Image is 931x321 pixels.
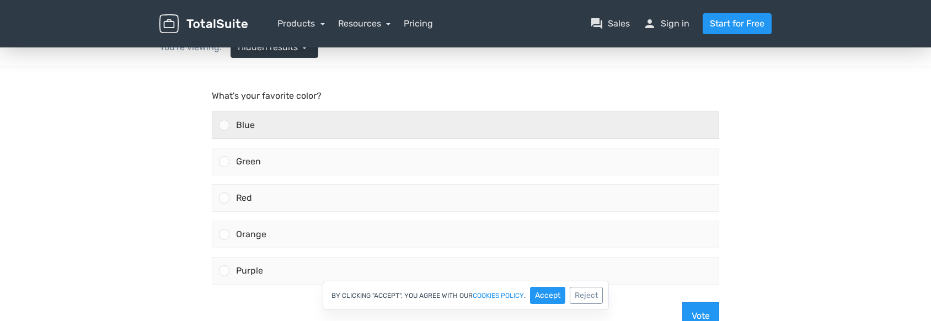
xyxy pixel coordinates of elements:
[338,18,391,29] a: Resources
[323,281,609,310] div: By clicking "Accept", you agree with our .
[530,287,565,304] button: Accept
[298,41,311,54] span: arrow_drop_down
[236,162,266,172] span: Orange
[590,17,603,30] span: question_answer
[236,89,261,99] span: Green
[159,14,248,34] img: TotalSuite for WordPress
[212,22,719,35] p: What's your favorite color?
[404,17,433,30] a: Pricing
[643,17,656,30] span: person
[236,52,255,63] span: Blue
[473,292,524,299] a: cookies policy
[277,18,325,29] a: Products
[570,287,603,304] button: Reject
[236,125,252,136] span: Red
[590,17,630,30] a: question_answerSales
[231,37,318,58] a: Hidden results arrow_drop_down
[682,235,719,263] button: Vote
[159,41,231,54] div: You're viewing:
[236,198,263,208] span: Purple
[643,17,689,30] a: personSign in
[238,41,298,54] span: Hidden results
[703,13,772,34] a: Start for Free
